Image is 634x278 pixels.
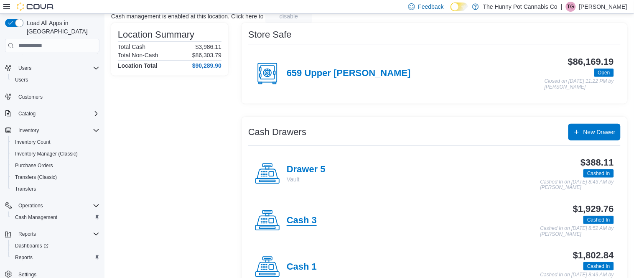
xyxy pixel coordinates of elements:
[15,63,99,73] span: Users
[15,214,57,221] span: Cash Management
[451,3,468,11] input: Dark Mode
[8,74,103,86] button: Users
[483,2,558,12] p: The Hunny Pot Cannabis Co
[12,75,99,85] span: Users
[18,94,43,100] span: Customers
[587,170,610,177] span: Cashed In
[8,183,103,195] button: Transfers
[8,171,103,183] button: Transfers (Classic)
[15,162,53,169] span: Purchase Orders
[12,161,99,171] span: Purchase Orders
[12,137,99,147] span: Inventory Count
[196,43,222,50] p: $3,986.11
[118,30,194,40] h3: Location Summary
[12,241,99,251] span: Dashboards
[18,231,36,237] span: Reports
[17,3,54,11] img: Cova
[15,77,28,83] span: Users
[15,201,46,211] button: Operations
[15,109,99,119] span: Catalog
[8,136,103,148] button: Inventory Count
[287,175,326,184] p: Vault
[118,52,158,59] h6: Total Non-Cash
[568,2,575,12] span: TG
[568,57,614,67] h3: $86,169.19
[594,69,614,77] span: Open
[18,110,36,117] span: Catalog
[248,127,306,137] h3: Cash Drawers
[111,13,264,20] p: Cash management is enabled at this location. Click here to
[540,226,614,237] p: Cashed In on [DATE] 8:52 AM by [PERSON_NAME]
[12,149,99,159] span: Inventory Manager (Classic)
[2,91,103,103] button: Customers
[2,200,103,212] button: Operations
[583,128,616,136] span: New Drawer
[23,19,99,36] span: Load All Apps in [GEOGRAPHIC_DATA]
[287,164,326,175] h4: Drawer 5
[12,212,61,222] a: Cash Management
[265,10,312,23] button: disable
[18,127,39,134] span: Inventory
[18,65,31,71] span: Users
[8,160,103,171] button: Purchase Orders
[15,125,99,135] span: Inventory
[418,3,444,11] span: Feedback
[15,92,46,102] a: Customers
[15,254,33,261] span: Reports
[15,150,78,157] span: Inventory Manager (Classic)
[15,229,39,239] button: Reports
[8,240,103,252] a: Dashboards
[192,62,222,69] h4: $90,289.90
[12,137,54,147] a: Inventory Count
[573,250,614,260] h3: $1,802.84
[15,92,99,102] span: Customers
[12,212,99,222] span: Cash Management
[587,216,610,224] span: Cashed In
[583,262,614,270] span: Cashed In
[18,271,36,278] span: Settings
[287,68,411,79] h4: 659 Upper [PERSON_NAME]
[12,184,99,194] span: Transfers
[566,2,576,12] div: Tania Gonzalez
[15,186,36,192] span: Transfers
[15,201,99,211] span: Operations
[598,69,610,77] span: Open
[12,252,99,263] span: Reports
[12,184,39,194] a: Transfers
[545,79,614,90] p: Closed on [DATE] 11:22 PM by [PERSON_NAME]
[287,215,317,226] h4: Cash 3
[287,262,317,273] h4: Cash 1
[561,2,563,12] p: |
[15,229,99,239] span: Reports
[15,139,51,145] span: Inventory Count
[248,30,292,40] h3: Store Safe
[15,125,42,135] button: Inventory
[18,202,43,209] span: Operations
[12,149,81,159] a: Inventory Manager (Classic)
[15,174,57,181] span: Transfers (Classic)
[12,172,60,182] a: Transfers (Classic)
[280,12,298,20] span: disable
[573,204,614,214] h3: $1,929.76
[192,52,222,59] p: $86,303.79
[15,242,48,249] span: Dashboards
[579,2,627,12] p: [PERSON_NAME]
[2,62,103,74] button: Users
[540,179,614,191] p: Cashed In on [DATE] 8:43 AM by [PERSON_NAME]
[581,158,614,168] h3: $388.11
[15,109,39,119] button: Catalog
[2,108,103,120] button: Catalog
[12,161,56,171] a: Purchase Orders
[118,43,145,50] h6: Total Cash
[12,172,99,182] span: Transfers (Classic)
[8,148,103,160] button: Inventory Manager (Classic)
[583,169,614,178] span: Cashed In
[451,11,451,12] span: Dark Mode
[12,75,31,85] a: Users
[2,228,103,240] button: Reports
[587,263,610,270] span: Cashed In
[583,216,614,224] span: Cashed In
[8,252,103,263] button: Reports
[15,63,35,73] button: Users
[118,62,158,69] h4: Location Total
